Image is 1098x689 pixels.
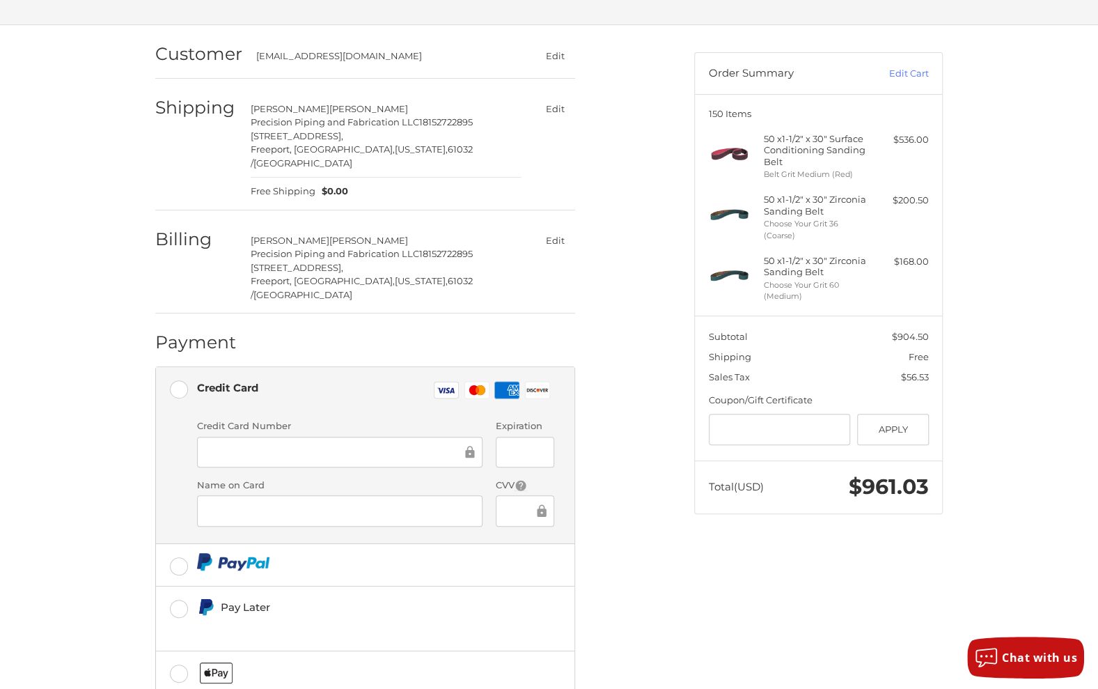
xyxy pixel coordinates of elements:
[197,622,480,634] iframe: PayPal Message 1
[505,503,533,519] iframe: Secure Credit Card Frame - CVV
[155,43,242,65] h2: Customer
[535,231,575,251] button: Edit
[207,503,473,519] iframe: Secure Credit Card Frame - Cardholder Name
[874,255,929,269] div: $168.00
[197,598,214,616] img: Pay Later icon
[496,479,554,493] label: CVV
[909,351,929,362] span: Free
[221,596,479,619] div: Pay Later
[892,331,929,342] span: $904.50
[251,235,329,246] span: [PERSON_NAME]
[764,194,870,217] h4: 50 x 1-1/2" x 30" Zirconia Sanding Belt
[155,332,237,353] h2: Payment
[197,553,270,571] img: PayPal icon
[395,275,448,286] span: [US_STATE],
[709,108,929,119] h3: 150 Items
[251,248,419,259] span: Precision Piping and Fabrication LLC
[329,235,408,246] span: [PERSON_NAME]
[967,637,1084,679] button: Chat with us
[709,331,748,342] span: Subtotal
[858,67,929,81] a: Edit Cart
[251,185,315,199] span: Free Shipping
[709,480,764,493] span: Total (USD)
[251,130,343,141] span: [STREET_ADDRESS],
[709,414,851,445] input: Gift Certificate or Coupon Code
[395,144,448,155] span: [US_STATE],
[764,218,870,241] li: Choose Your Grit 36 (Coarse)
[709,371,750,382] span: Sales Tax
[505,444,544,460] iframe: Secure Credit Card Frame - Expiration Date
[253,289,352,300] span: [GEOGRAPHIC_DATA]
[764,279,870,302] li: Choose Your Grit 60 (Medium)
[256,49,508,63] div: [EMAIL_ADDRESS][DOMAIN_NAME]
[874,133,929,147] div: $536.00
[251,262,343,273] span: [STREET_ADDRESS],
[901,371,929,382] span: $56.53
[251,275,395,286] span: Freeport, [GEOGRAPHIC_DATA],
[253,157,352,169] span: [GEOGRAPHIC_DATA]
[709,351,751,362] span: Shipping
[251,275,473,300] span: 61032 /
[251,116,419,127] span: Precision Piping and Fabrication LLC
[251,144,395,155] span: Freeport, [GEOGRAPHIC_DATA],
[197,419,483,433] label: Credit Card Number
[315,185,349,199] span: $0.00
[535,46,575,66] button: Edit
[251,144,473,169] span: 61032 /
[200,663,233,683] img: Applepay icon
[155,97,237,118] h2: Shipping
[535,99,575,119] button: Edit
[207,444,462,460] iframe: Secure Credit Card Frame - Credit Card Number
[419,248,473,259] span: 18152722895
[496,419,554,433] label: Expiration
[874,194,929,208] div: $200.50
[197,479,483,493] label: Name on Card
[857,414,929,445] button: Apply
[251,103,329,114] span: [PERSON_NAME]
[1002,650,1077,665] span: Chat with us
[764,133,870,167] h4: 50 x 1-1/2" x 30" Surface Conditioning Sanding Belt
[764,255,870,278] h4: 50 x 1-1/2" x 30" Zirconia Sanding Belt
[709,67,858,81] h3: Order Summary
[419,116,473,127] span: 18152722895
[155,229,237,250] h2: Billing
[764,169,870,180] li: Belt Grit Medium (Red)
[709,394,929,408] div: Coupon/Gift Certificate
[329,103,408,114] span: [PERSON_NAME]
[849,474,929,500] span: $961.03
[197,376,258,399] div: Credit Card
